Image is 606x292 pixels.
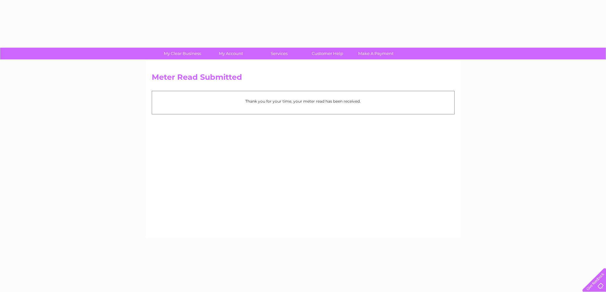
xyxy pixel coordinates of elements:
[156,48,209,59] a: My Clear Business
[152,73,455,85] h2: Meter Read Submitted
[350,48,402,59] a: Make A Payment
[155,98,451,104] p: Thank you for your time, your meter read has been received.
[301,48,354,59] a: Customer Help
[205,48,257,59] a: My Account
[253,48,305,59] a: Services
